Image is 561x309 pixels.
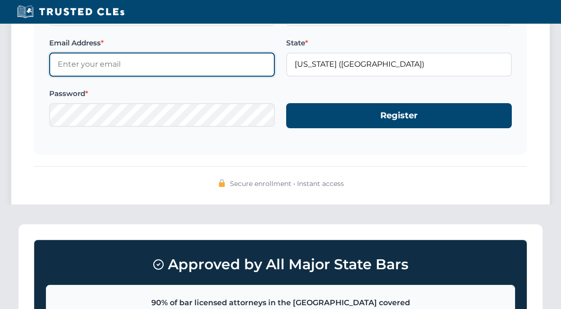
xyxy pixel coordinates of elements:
button: Register [286,103,512,128]
img: 🔒 [218,179,226,187]
input: Florida (FL) [286,53,512,76]
span: Secure enrollment • Instant access [230,178,344,189]
p: 90% of bar licensed attorneys in the [GEOGRAPHIC_DATA] covered [58,297,503,309]
label: State [286,37,512,49]
input: Enter your email [49,53,275,76]
label: Email Address [49,37,275,49]
h3: Approved by All Major State Bars [46,252,515,277]
label: Password [49,88,275,99]
img: Trusted CLEs [14,5,127,19]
